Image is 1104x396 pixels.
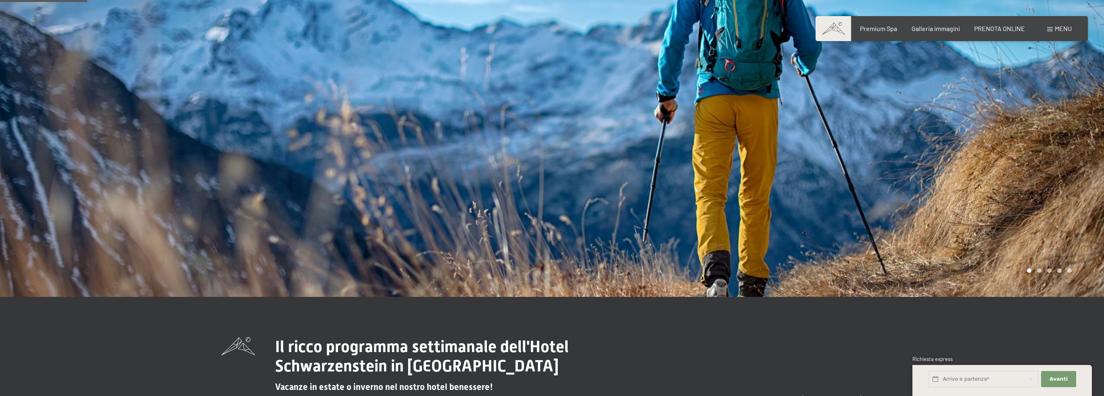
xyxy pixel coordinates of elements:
div: Carousel Page 3 [1047,268,1052,273]
span: Menu [1055,25,1072,32]
div: Carousel Page 4 [1057,268,1062,273]
a: Galleria immagini [912,25,960,32]
div: Carousel Page 2 [1037,268,1041,273]
a: PRENOTA ONLINE [974,25,1025,32]
span: Vacanze in estate o inverno nel nostro hotel benessere! [275,382,493,392]
a: Premium Spa [860,25,897,32]
div: Carousel Page 5 [1067,268,1072,273]
div: Carousel Page 1 (Current Slide) [1027,268,1031,273]
div: Carousel Pagination [1024,268,1072,273]
span: Il ricco programma settimanale dell'Hotel Schwarzenstein in [GEOGRAPHIC_DATA] [275,337,569,375]
span: Avanti [1050,375,1068,383]
span: Richiesta express [912,356,953,362]
button: Avanti [1041,371,1076,388]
